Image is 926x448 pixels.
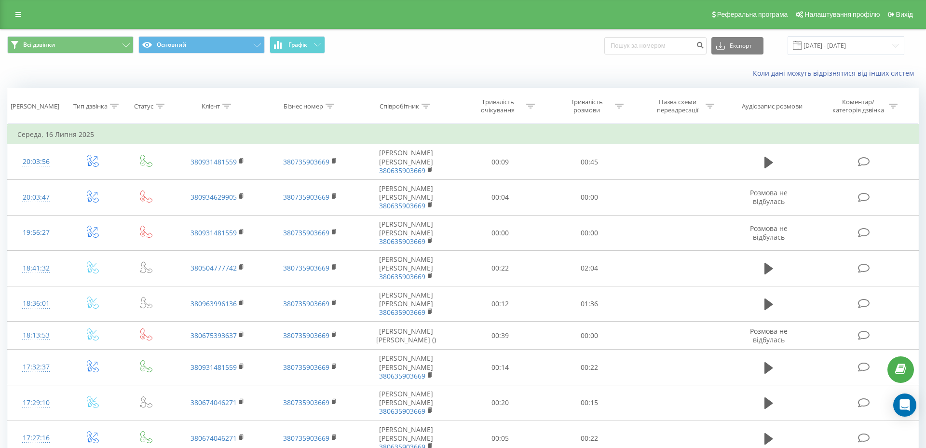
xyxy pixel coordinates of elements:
a: 380735903669 [283,398,329,407]
div: Тривалість розмови [561,98,613,114]
div: Тривалість очікування [472,98,524,114]
td: 00:09 [456,144,545,180]
a: 380735903669 [283,157,329,166]
td: 00:00 [545,322,633,350]
td: 00:45 [545,144,633,180]
div: 18:41:32 [17,259,55,278]
div: 17:27:16 [17,429,55,448]
div: 20:03:47 [17,188,55,207]
a: 380635903669 [379,237,425,246]
a: 380504777742 [191,263,237,272]
a: 380735903669 [283,363,329,372]
td: [PERSON_NAME] [PERSON_NAME] () [356,322,456,350]
span: Розмова не відбулась [750,224,788,242]
div: Коментар/категорія дзвінка [830,98,886,114]
div: 17:32:37 [17,358,55,377]
div: Тип дзвінка [73,102,108,110]
button: Графік [270,36,325,54]
a: 380931481559 [191,363,237,372]
td: 00:22 [456,251,545,286]
a: 380934629905 [191,192,237,202]
a: 380735903669 [283,331,329,340]
span: Налаштування профілю [804,11,880,18]
span: Реферальна програма [717,11,788,18]
td: [PERSON_NAME] [PERSON_NAME] [356,385,456,421]
span: Всі дзвінки [23,41,55,49]
a: 380635903669 [379,308,425,317]
a: 380735903669 [283,228,329,237]
button: Всі дзвінки [7,36,134,54]
div: 20:03:56 [17,152,55,171]
td: 00:00 [545,215,633,251]
td: [PERSON_NAME] [PERSON_NAME] [356,215,456,251]
input: Пошук за номером [604,37,707,54]
td: 00:00 [545,179,633,215]
td: 00:14 [456,350,545,385]
div: Аудіозапис розмови [742,102,803,110]
a: 380735903669 [283,434,329,443]
td: [PERSON_NAME] [PERSON_NAME] [356,251,456,286]
td: [PERSON_NAME] [PERSON_NAME] [356,350,456,385]
td: 00:12 [456,286,545,322]
td: [PERSON_NAME] [PERSON_NAME] [356,144,456,180]
a: 380674046271 [191,434,237,443]
a: 380635903669 [379,201,425,210]
a: 380635903669 [379,371,425,380]
td: 01:36 [545,286,633,322]
span: Розмова не відбулась [750,188,788,206]
td: 00:15 [545,385,633,421]
span: Графік [288,41,307,48]
span: Розмова не відбулась [750,326,788,344]
a: 380963996136 [191,299,237,308]
span: Вихід [896,11,913,18]
td: 00:39 [456,322,545,350]
div: Співробітник [380,102,419,110]
div: 17:29:10 [17,394,55,412]
button: Основний [138,36,265,54]
td: [PERSON_NAME] [PERSON_NAME] [356,286,456,322]
a: Коли дані можуть відрізнятися вiд інших систем [753,68,919,78]
td: 02:04 [545,251,633,286]
div: Статус [134,102,153,110]
a: 380635903669 [379,407,425,416]
a: 380931481559 [191,157,237,166]
div: Клієнт [202,102,220,110]
a: 380635903669 [379,166,425,175]
td: 00:22 [545,350,633,385]
a: 380675393637 [191,331,237,340]
td: 00:20 [456,385,545,421]
td: 00:00 [456,215,545,251]
a: 380735903669 [283,263,329,272]
div: Open Intercom Messenger [893,394,916,417]
div: 18:13:53 [17,326,55,345]
div: 19:56:27 [17,223,55,242]
button: Експорт [711,37,763,54]
a: 380635903669 [379,272,425,281]
a: 380735903669 [283,299,329,308]
td: Середа, 16 Липня 2025 [8,125,919,144]
a: 380931481559 [191,228,237,237]
div: Бізнес номер [284,102,323,110]
a: 380735903669 [283,192,329,202]
a: 380674046271 [191,398,237,407]
div: [PERSON_NAME] [11,102,59,110]
td: [PERSON_NAME] [PERSON_NAME] [356,179,456,215]
div: Назва схеми переадресації [652,98,703,114]
td: 00:04 [456,179,545,215]
div: 18:36:01 [17,294,55,313]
